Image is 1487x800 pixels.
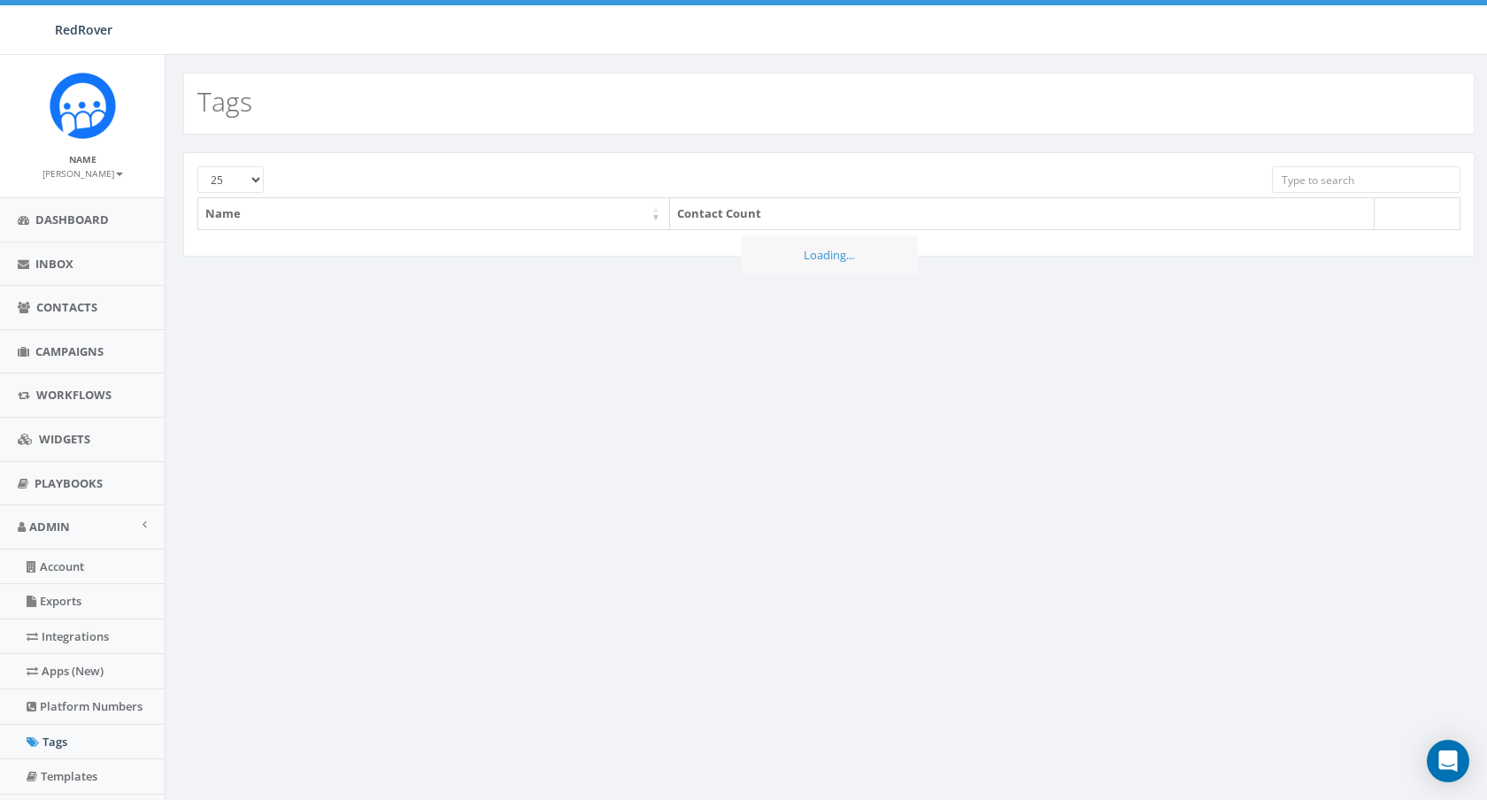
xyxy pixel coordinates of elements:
span: Workflows [36,387,112,403]
span: Inbox [35,256,73,272]
div: Open Intercom Messenger [1427,740,1469,782]
input: Type to search [1272,166,1460,193]
span: Contacts [36,299,97,315]
span: Playbooks [35,475,103,491]
span: RedRover [55,21,112,38]
small: Name [69,153,96,165]
h2: Tags [197,87,252,116]
span: Dashboard [35,212,109,227]
span: Campaigns [35,343,104,359]
a: [PERSON_NAME] [42,165,123,181]
span: Widgets [39,431,90,447]
span: Admin [29,519,70,535]
div: Loading... [741,235,918,275]
small: [PERSON_NAME] [42,167,123,180]
th: Contact Count [670,198,1375,229]
img: Rally_Corp_Icon.png [50,73,116,139]
th: Name [198,198,670,229]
